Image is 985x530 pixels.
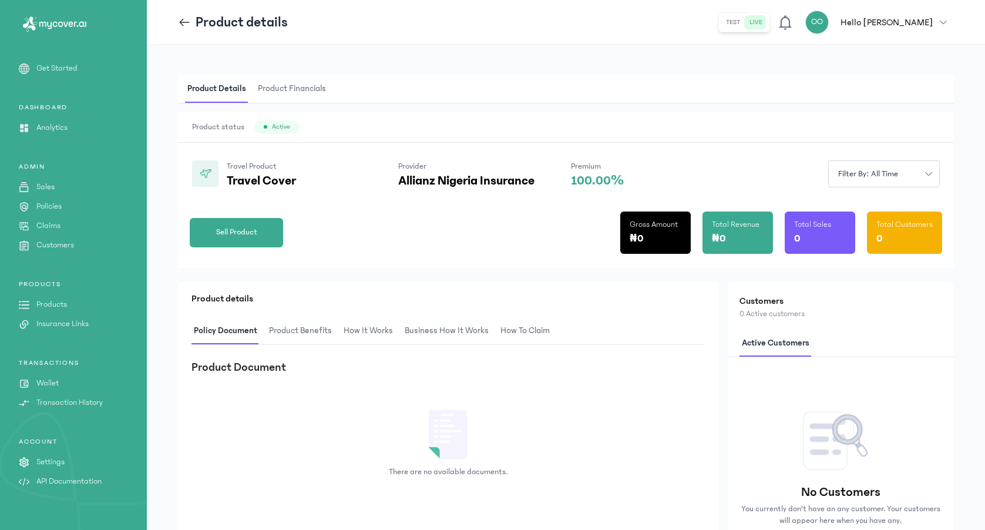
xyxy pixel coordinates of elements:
[398,174,534,188] p: Allianz Nigeria Insurance
[801,484,880,501] p: No Customers
[805,11,829,34] div: OO
[739,294,942,308] h2: Customers
[192,121,244,133] span: Product status
[216,226,257,239] span: Sell Product
[267,317,341,345] button: Product Benefits
[398,162,426,171] span: Provider
[831,168,905,180] span: Filter by: all time
[571,174,624,188] p: 100.00%
[402,317,491,345] span: Business How It Works
[191,359,286,375] h3: Product Document
[389,466,507,478] p: There are no available documents.
[185,75,256,103] button: Product Details
[227,162,277,171] span: Travel Product
[876,219,933,230] p: Total Customers
[739,330,812,357] span: Active customers
[36,239,74,251] p: Customers
[36,397,103,409] p: Transaction History
[498,317,559,345] button: How to claim
[36,377,59,390] p: Wallet
[739,330,819,357] button: Active customers
[36,475,102,488] p: API Documentation
[227,174,362,188] p: Travel Cover
[196,13,288,32] p: Product details
[272,122,290,132] span: Active
[402,317,498,345] button: Business How It Works
[341,317,402,345] button: How It Works
[36,122,68,134] p: Analytics
[36,220,60,232] p: Claims
[190,218,283,247] button: Sell Product
[256,75,335,103] button: Product Financials
[36,200,62,213] p: Policies
[36,181,55,193] p: Sales
[745,15,767,29] button: live
[191,317,260,345] span: Policy Document
[876,230,883,247] p: 0
[571,162,601,171] span: Premium
[191,291,705,306] p: Product details
[185,75,248,103] span: Product Details
[841,15,933,29] p: Hello [PERSON_NAME]
[498,317,552,345] span: How to claim
[712,230,726,247] p: ₦0
[630,219,678,230] p: Gross Amount
[828,160,940,187] button: Filter by: all time
[191,317,267,345] button: Policy Document
[794,219,831,230] p: Total Sales
[739,503,942,526] p: You currently don't have an any customer. Your customers will appear here when you have any.
[805,11,954,34] button: OOHello [PERSON_NAME]
[36,62,78,75] p: Get Started
[36,456,65,468] p: Settings
[256,75,328,103] span: Product Financials
[794,230,801,247] p: 0
[712,219,759,230] p: Total Revenue
[341,317,395,345] span: How It Works
[630,230,644,247] p: ₦0
[739,308,942,320] p: 0 Active customers
[36,318,89,330] p: Insurance Links
[267,317,334,345] span: Product Benefits
[36,298,67,311] p: Products
[721,15,745,29] button: test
